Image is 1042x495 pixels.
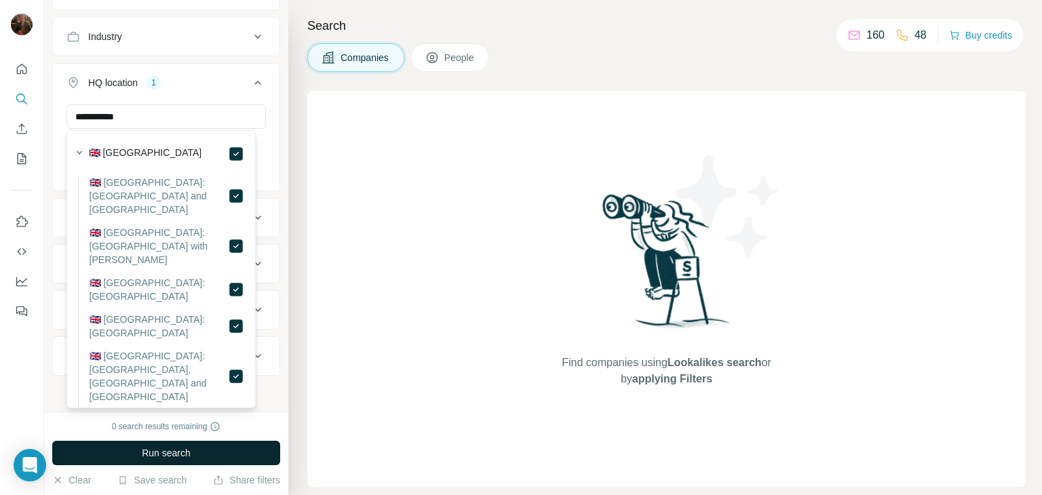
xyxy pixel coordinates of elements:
button: Use Surfe API [11,239,33,264]
label: 🇬🇧 [GEOGRAPHIC_DATA]: [GEOGRAPHIC_DATA] [90,276,228,303]
label: 🇬🇧 [GEOGRAPHIC_DATA] [89,146,202,162]
button: Technologies [53,294,279,326]
label: 🇬🇧 [GEOGRAPHIC_DATA]: [GEOGRAPHIC_DATA] and [GEOGRAPHIC_DATA] [90,176,228,216]
div: 0 search results remaining [112,420,221,433]
button: HQ location1 [53,66,279,104]
img: Surfe Illustration - Woman searching with binoculars [596,191,737,342]
span: Find companies using or by [558,355,775,387]
p: 160 [866,27,885,43]
button: Quick start [11,57,33,81]
span: applying Filters [632,373,712,384]
button: Dashboard [11,269,33,294]
span: Run search [142,446,191,460]
label: 🇬🇧 [GEOGRAPHIC_DATA]: [GEOGRAPHIC_DATA], [GEOGRAPHIC_DATA] and [GEOGRAPHIC_DATA] [90,349,228,403]
img: Surfe Illustration - Stars [667,145,789,267]
button: Keywords [53,340,279,372]
div: HQ location [88,76,138,90]
img: Avatar [11,14,33,35]
button: Industry [53,20,279,53]
div: Open Intercom Messenger [14,449,46,481]
button: Share filters [213,473,280,487]
span: Companies [341,51,390,64]
button: Employees (size) [53,248,279,280]
label: 🇬🇧 [GEOGRAPHIC_DATA]: [GEOGRAPHIC_DATA] with [PERSON_NAME] [90,226,228,266]
button: My lists [11,146,33,171]
p: 48 [914,27,927,43]
button: Enrich CSV [11,117,33,141]
span: People [444,51,476,64]
div: 1 [146,77,161,89]
button: Save search [117,473,187,487]
button: Run search [52,441,280,465]
label: 🇬🇧 [GEOGRAPHIC_DATA]: [GEOGRAPHIC_DATA] [90,313,228,340]
h4: Search [307,16,1026,35]
span: Lookalikes search [668,357,762,368]
button: Feedback [11,299,33,323]
button: Clear [52,473,91,487]
button: Search [11,87,33,111]
button: Buy credits [949,26,1012,45]
button: Annual revenue ($) [53,201,279,234]
div: Industry [88,30,122,43]
button: Use Surfe on LinkedIn [11,210,33,234]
